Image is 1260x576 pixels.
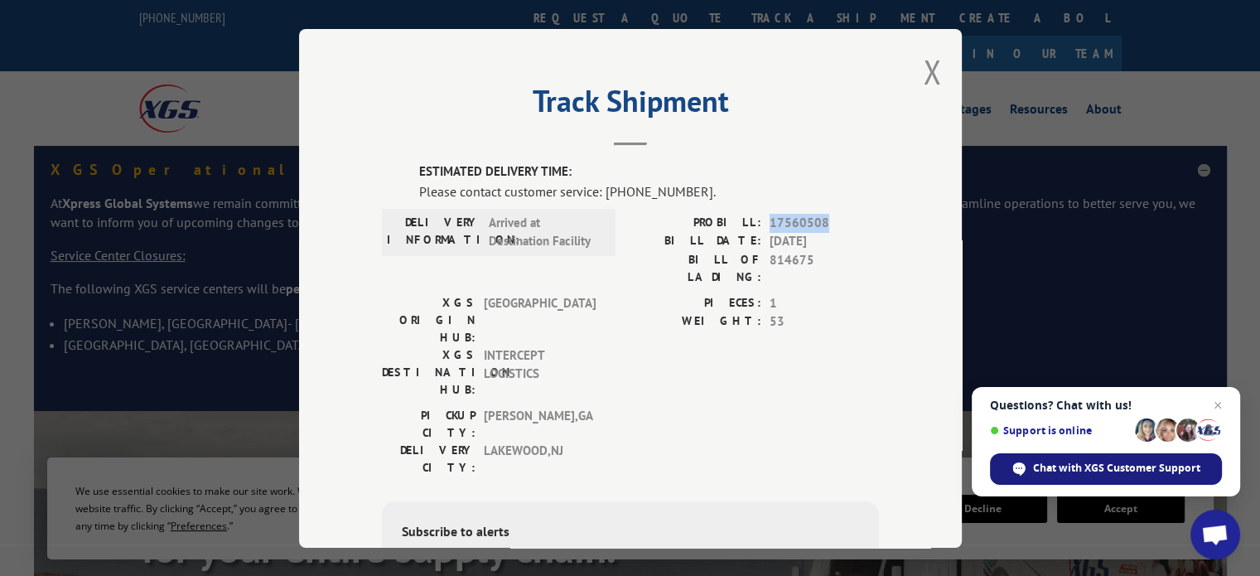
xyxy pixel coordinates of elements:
[630,312,761,332] label: WEIGHT:
[484,346,596,398] span: INTERCEPT LOGISTICS
[630,250,761,285] label: BILL OF LADING:
[923,50,941,94] button: Close modal
[770,250,879,285] span: 814675
[770,213,879,232] span: 17560508
[770,312,879,332] span: 53
[484,293,596,346] span: [GEOGRAPHIC_DATA]
[1033,461,1200,476] span: Chat with XGS Customer Support
[489,213,601,250] span: Arrived at Destination Facility
[382,441,476,476] label: DELIVERY CITY:
[1190,510,1240,559] a: Open chat
[402,520,859,545] div: Subscribe to alerts
[990,399,1222,412] span: Questions? Chat with us!
[770,232,879,251] span: [DATE]
[419,181,879,201] div: Please contact customer service: [PHONE_NUMBER].
[990,453,1222,485] span: Chat with XGS Customer Support
[630,232,761,251] label: BILL DATE:
[419,162,879,182] label: ESTIMATED DELIVERY TIME:
[382,406,476,441] label: PICKUP CITY:
[770,293,879,312] span: 1
[382,346,476,398] label: XGS DESTINATION HUB:
[387,213,480,250] label: DELIVERY INFORMATION:
[630,293,761,312] label: PIECES:
[990,424,1129,437] span: Support is online
[382,90,879,121] h2: Track Shipment
[630,213,761,232] label: PROBILL:
[382,293,476,346] label: XGS ORIGIN HUB:
[484,406,596,441] span: [PERSON_NAME] , GA
[484,441,596,476] span: LAKEWOOD , NJ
